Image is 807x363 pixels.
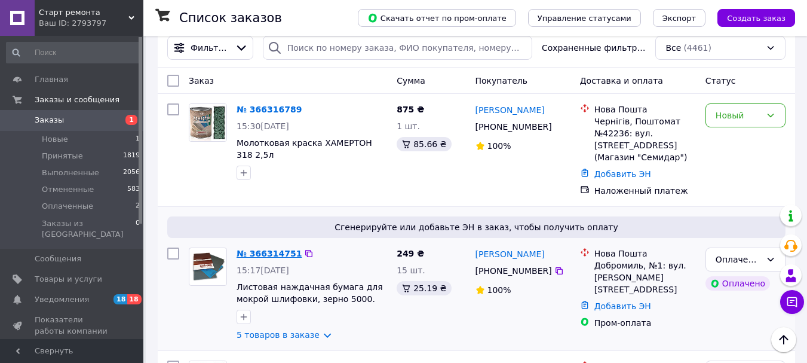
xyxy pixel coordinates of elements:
span: 583 [127,184,140,195]
div: [PHONE_NUMBER] [473,263,554,279]
span: Доставка и оплата [580,76,663,86]
img: Фото товару [189,104,226,141]
div: Новый [716,109,761,122]
div: Нова Пошта [594,103,696,115]
a: Молотковая краска ХАМЕРТОН 318 2,5л [237,138,372,160]
span: Создать заказ [727,14,785,23]
span: 18 [127,294,141,304]
a: [PERSON_NAME] [475,104,545,116]
a: Фото товару [189,103,227,142]
div: 85.66 ₴ [397,137,451,151]
input: Поиск по номеру заказа, ФИО покупателя, номеру телефона, Email, номеру накладной [263,36,532,60]
span: 1819 [123,151,140,161]
span: Заказ [189,76,214,86]
span: (4461) [683,43,711,53]
span: Новые [42,134,68,145]
span: Уведомления [35,294,89,305]
a: Создать заказ [705,13,795,22]
span: Покупатель [475,76,528,86]
span: Экспорт [662,14,696,23]
button: Экспорт [653,9,705,27]
span: 875 ₴ [397,105,424,114]
button: Наверх [771,327,796,352]
span: Сгенерируйте или добавьте ЭН в заказ, чтобы получить оплату [172,221,781,233]
span: Принятые [42,151,83,161]
img: Фото товару [189,248,226,285]
a: Фото товару [189,248,227,286]
span: 100% [487,141,511,151]
a: [PERSON_NAME] [475,248,545,260]
a: Листовая наждачная бумага для мокрой шлифовки, зерно 5000. Smirdex Alox (270). 230 х 280мм. [237,282,383,316]
a: № 366314751 [237,249,302,258]
span: Старт ремонта [39,7,128,18]
span: 2 [136,201,140,212]
button: Чат с покупателем [780,290,804,314]
span: 15:17[DATE] [237,266,289,275]
span: Скачать отчет по пром-оплате [367,13,507,23]
div: Нова Пошта [594,248,696,260]
div: Оплаченный [716,253,761,266]
span: 249 ₴ [397,249,424,258]
span: Заказы [35,115,64,126]
input: Поиск [6,42,141,63]
span: 2056 [123,167,140,178]
span: 15 шт. [397,266,425,275]
div: 25.19 ₴ [397,281,451,295]
span: Все [665,42,681,54]
span: Выполненные [42,167,99,178]
button: Создать заказ [717,9,795,27]
span: Заказы и сообщения [35,94,119,105]
span: Управление статусами [538,14,631,23]
div: Пром-оплата [594,317,696,329]
a: № 366316789 [237,105,302,114]
span: 1 шт. [397,121,420,131]
span: 0 [136,218,140,240]
button: Управление статусами [528,9,641,27]
button: Скачать отчет по пром-оплате [358,9,516,27]
span: Оплаченные [42,201,93,212]
span: Главная [35,74,68,85]
span: 15:30[DATE] [237,121,289,131]
span: Заказы из [GEOGRAPHIC_DATA] [42,218,136,240]
span: 18 [113,294,127,304]
span: 1 [136,134,140,145]
span: Товары и услуги [35,274,102,285]
span: Сохраненные фильтры: [542,42,646,54]
a: 5 товаров в заказе [237,330,320,340]
span: Сообщения [35,254,81,264]
span: Статус [705,76,736,86]
h1: Список заказов [179,11,282,25]
div: Чернігів, Поштомат №42236: вул. [STREET_ADDRESS] (Магазин "Семидар") [594,115,696,163]
span: Фильтры [191,42,230,54]
span: Показатели работы компании [35,315,111,336]
div: [PHONE_NUMBER] [473,118,554,135]
span: Отмененные [42,184,94,195]
div: Оплачено [705,276,770,291]
div: Наложенный платеж [594,185,696,197]
span: 1 [125,115,137,125]
span: Сумма [397,76,425,86]
div: Добромиль, №1: вул. [PERSON_NAME][STREET_ADDRESS] [594,260,696,295]
span: 100% [487,285,511,295]
a: Добавить ЭН [594,169,651,179]
div: Ваш ID: 2793797 [39,18,143,29]
a: Добавить ЭН [594,301,651,311]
